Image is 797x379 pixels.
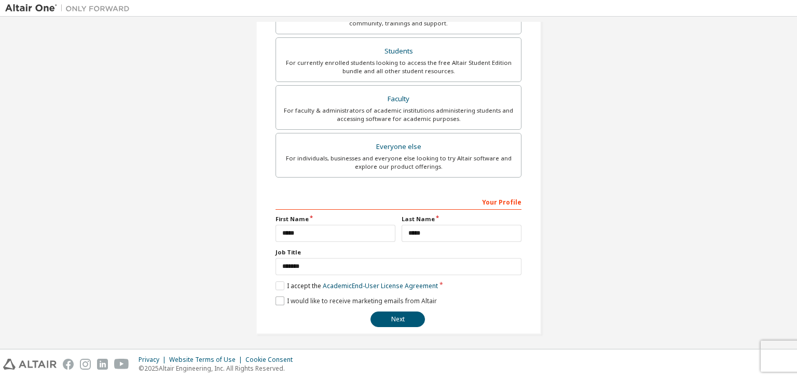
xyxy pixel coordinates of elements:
[323,281,438,290] a: Academic End-User License Agreement
[282,44,515,59] div: Students
[63,359,74,370] img: facebook.svg
[282,154,515,171] div: For individuals, businesses and everyone else looking to try Altair software and explore our prod...
[282,140,515,154] div: Everyone else
[5,3,135,13] img: Altair One
[169,356,245,364] div: Website Terms of Use
[97,359,108,370] img: linkedin.svg
[276,296,437,305] label: I would like to receive marketing emails from Altair
[282,106,515,123] div: For faculty & administrators of academic institutions administering students and accessing softwa...
[370,312,425,327] button: Next
[276,193,521,210] div: Your Profile
[282,59,515,75] div: For currently enrolled students looking to access the free Altair Student Edition bundle and all ...
[402,215,521,223] label: Last Name
[139,364,299,373] p: © 2025 Altair Engineering, Inc. All Rights Reserved.
[276,248,521,256] label: Job Title
[276,215,395,223] label: First Name
[139,356,169,364] div: Privacy
[276,281,438,290] label: I accept the
[3,359,57,370] img: altair_logo.svg
[245,356,299,364] div: Cookie Consent
[80,359,91,370] img: instagram.svg
[114,359,129,370] img: youtube.svg
[282,92,515,106] div: Faculty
